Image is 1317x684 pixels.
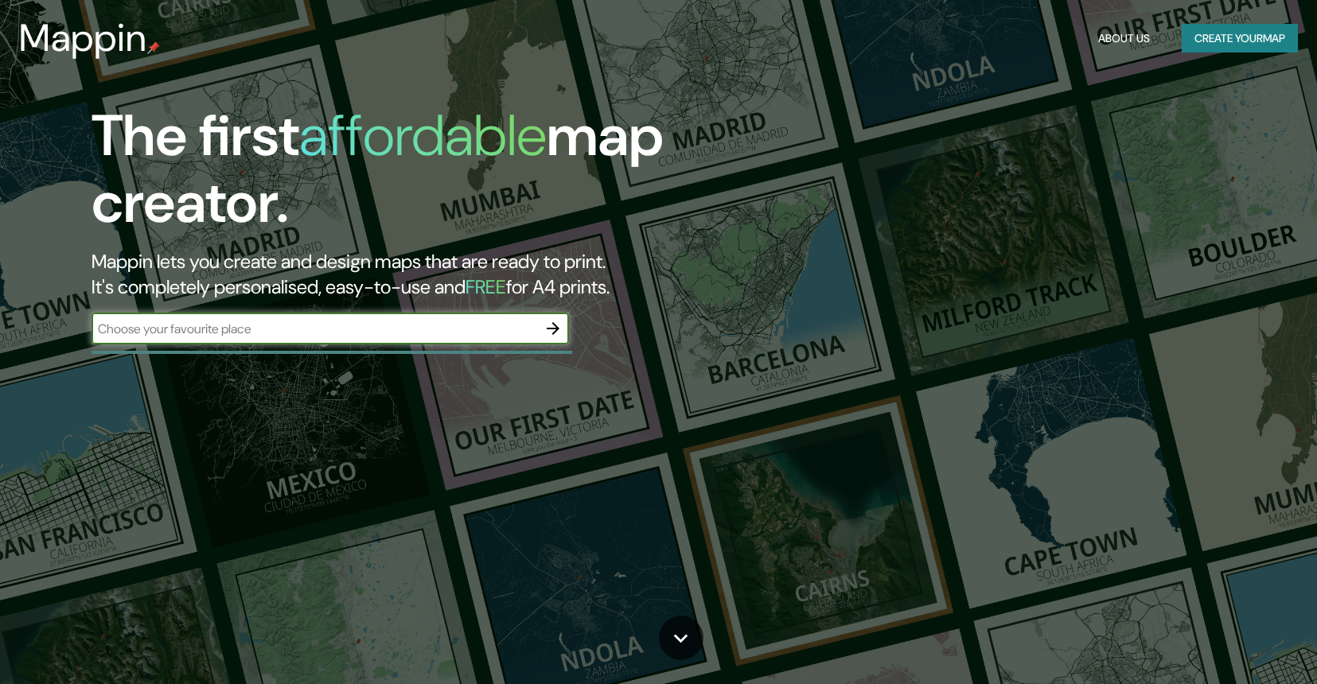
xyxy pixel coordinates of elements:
h1: The first map creator. [92,103,750,249]
input: Choose your favourite place [92,320,537,338]
img: mappin-pin [147,41,160,54]
h5: FREE [466,274,506,299]
h1: affordable [299,99,547,173]
h3: Mappin [19,16,147,60]
button: Create yourmap [1182,24,1298,53]
button: About Us [1092,24,1156,53]
h2: Mappin lets you create and design maps that are ready to print. It's completely personalised, eas... [92,249,750,300]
